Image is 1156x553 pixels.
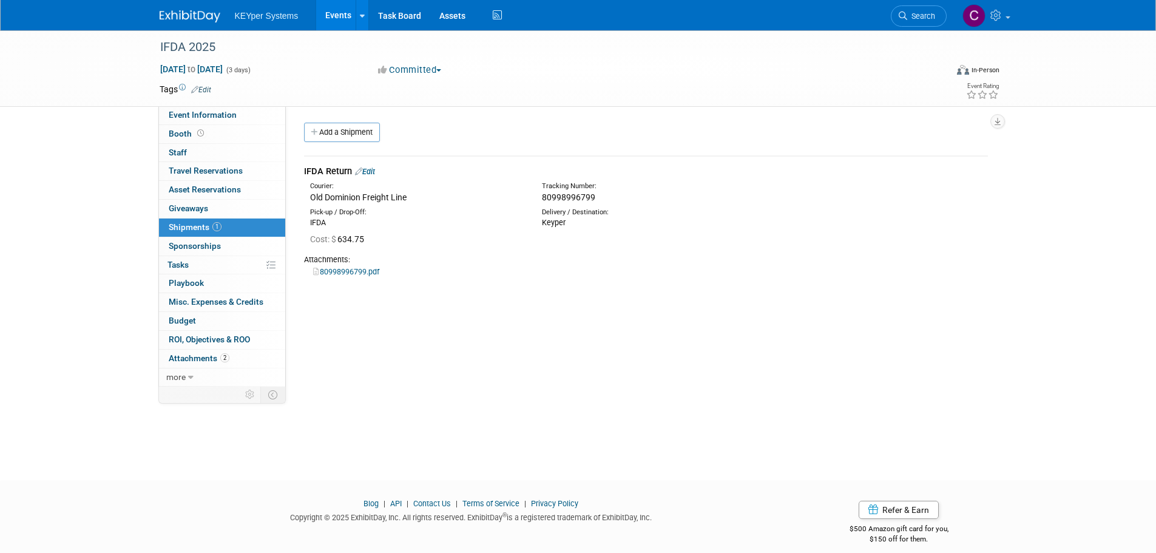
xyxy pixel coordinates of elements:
span: Event Information [169,110,237,120]
div: Event Format [875,63,1000,81]
a: Terms of Service [462,499,519,508]
span: ROI, Objectives & ROO [169,334,250,344]
div: Tracking Number: [542,182,814,191]
span: Budget [169,316,196,325]
span: | [453,499,461,508]
span: 2 [220,353,229,362]
span: Booth not reserved yet [195,129,206,138]
a: Contact Us [413,499,451,508]
a: Playbook [159,274,285,293]
td: Personalize Event Tab Strip [240,387,261,402]
div: IFDA [310,217,524,228]
a: Edit [355,167,375,176]
span: Sponsorships [169,241,221,251]
div: $500 Amazon gift card for you, [801,516,997,544]
div: Keyper [542,217,755,228]
img: Cameron Baucom [962,4,985,27]
span: Shipments [169,222,221,232]
a: Attachments2 [159,350,285,368]
td: Toggle Event Tabs [260,387,285,402]
a: Travel Reservations [159,162,285,180]
a: Booth [159,125,285,143]
div: Old Dominion Freight Line [310,191,524,203]
span: 80998996799 [542,192,595,202]
span: | [380,499,388,508]
a: Privacy Policy [531,499,578,508]
div: In-Person [971,66,999,75]
img: Format-Inperson.png [957,65,969,75]
span: to [186,64,197,74]
a: more [159,368,285,387]
sup: ® [502,512,507,518]
a: Blog [363,499,379,508]
div: IFDA 2025 [156,36,928,58]
div: $150 off for them. [801,534,997,545]
a: API [390,499,402,508]
span: Giveaways [169,203,208,213]
a: Giveaways [159,200,285,218]
span: | [404,499,411,508]
a: Misc. Expenses & Credits [159,293,285,311]
span: Search [907,12,935,21]
a: Sponsorships [159,237,285,256]
span: | [521,499,529,508]
span: Misc. Expenses & Credits [169,297,263,307]
span: 634.75 [310,234,369,244]
span: 1 [212,222,221,231]
div: Attachments: [304,254,988,265]
span: Playbook [169,278,204,288]
a: 80998996799.pdf [313,267,379,276]
div: IFDA Return [304,165,988,178]
span: more [166,372,186,382]
a: Refer & Earn [859,501,939,519]
span: KEYper Systems [235,11,299,21]
button: Committed [374,64,446,76]
div: Courier: [310,182,524,191]
a: Shipments1 [159,219,285,237]
a: Staff [159,144,285,162]
span: Cost: $ [310,234,337,244]
span: [DATE] [DATE] [160,64,223,75]
a: Search [891,5,947,27]
span: Staff [169,148,187,157]
div: Delivery / Destination: [542,208,755,217]
a: Edit [191,86,211,94]
div: Event Rating [966,83,999,89]
a: Tasks [159,256,285,274]
a: Add a Shipment [304,123,380,142]
a: Asset Reservations [159,181,285,199]
span: Booth [169,129,206,138]
img: ExhibitDay [160,10,220,22]
td: Tags [160,83,211,95]
span: Attachments [169,353,229,363]
div: Pick-up / Drop-Off: [310,208,524,217]
a: ROI, Objectives & ROO [159,331,285,349]
a: Event Information [159,106,285,124]
div: Copyright © 2025 ExhibitDay, Inc. All rights reserved. ExhibitDay is a registered trademark of Ex... [160,509,783,523]
a: Budget [159,312,285,330]
span: Travel Reservations [169,166,243,175]
span: Tasks [167,260,189,270]
span: Asset Reservations [169,185,241,194]
span: (3 days) [225,66,251,74]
